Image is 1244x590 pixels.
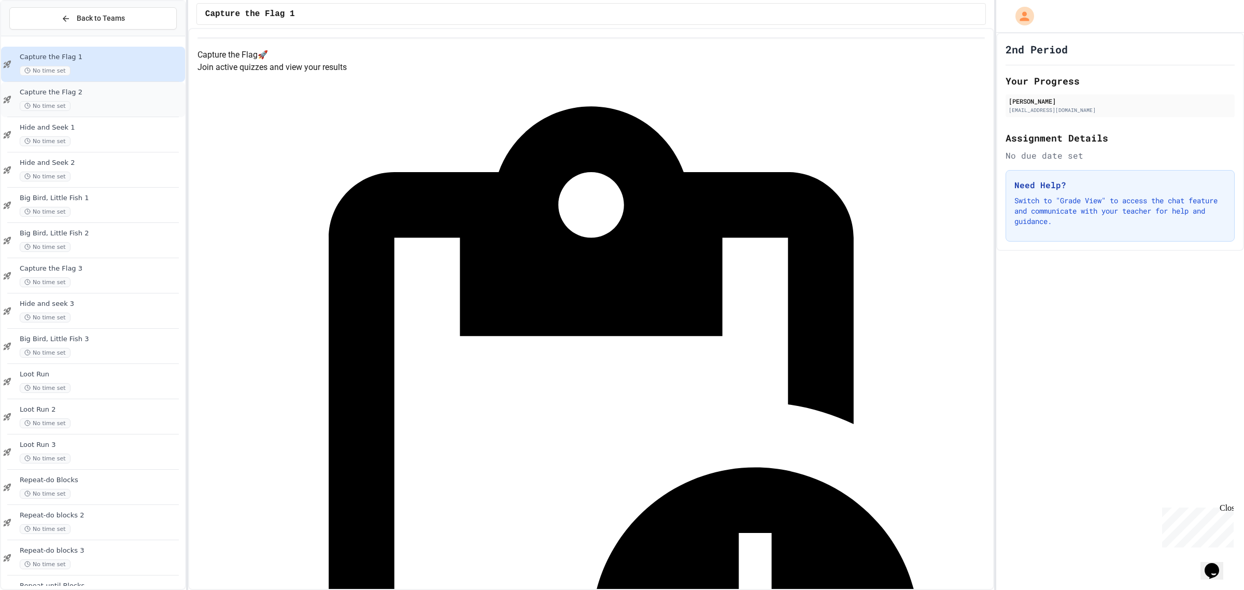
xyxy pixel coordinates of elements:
[1009,106,1232,114] div: [EMAIL_ADDRESS][DOMAIN_NAME]
[20,300,183,308] span: Hide and seek 3
[20,207,70,217] span: No time set
[20,172,70,181] span: No time set
[9,7,177,30] button: Back to Teams
[1006,149,1235,162] div: No due date set
[20,123,183,132] span: Hide and Seek 1
[197,49,985,61] h4: Capture the Flag 🚀
[20,383,70,393] span: No time set
[20,66,70,76] span: No time set
[1014,195,1226,227] p: Switch to "Grade View" to access the chat feature and communicate with your teacher for help and ...
[205,8,295,20] span: Capture the Flag 1
[20,546,183,555] span: Repeat-do blocks 3
[20,335,183,344] span: Big Bird, Little Fish 3
[1158,503,1234,547] iframe: chat widget
[197,61,985,74] p: Join active quizzes and view your results
[20,524,70,534] span: No time set
[1014,179,1226,191] h3: Need Help?
[1006,42,1068,57] h1: 2nd Period
[77,13,125,24] span: Back to Teams
[20,229,183,238] span: Big Bird, Little Fish 2
[20,559,70,569] span: No time set
[20,194,183,203] span: Big Bird, Little Fish 1
[20,348,70,358] span: No time set
[1006,74,1235,88] h2: Your Progress
[20,313,70,322] span: No time set
[20,264,183,273] span: Capture the Flag 3
[20,418,70,428] span: No time set
[20,88,183,97] span: Capture the Flag 2
[20,159,183,167] span: Hide and Seek 2
[1009,96,1232,106] div: [PERSON_NAME]
[20,476,183,485] span: Repeat-do Blocks
[1005,4,1037,28] div: My Account
[20,441,183,449] span: Loot Run 3
[1200,549,1234,580] iframe: chat widget
[4,4,72,66] div: Chat with us now!Close
[20,53,183,62] span: Capture the Flag 1
[20,370,183,379] span: Loot Run
[20,242,70,252] span: No time set
[20,101,70,111] span: No time set
[20,405,183,414] span: Loot Run 2
[20,136,70,146] span: No time set
[20,489,70,499] span: No time set
[1006,131,1235,145] h2: Assignment Details
[20,454,70,463] span: No time set
[20,277,70,287] span: No time set
[20,511,183,520] span: Repeat-do blocks 2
